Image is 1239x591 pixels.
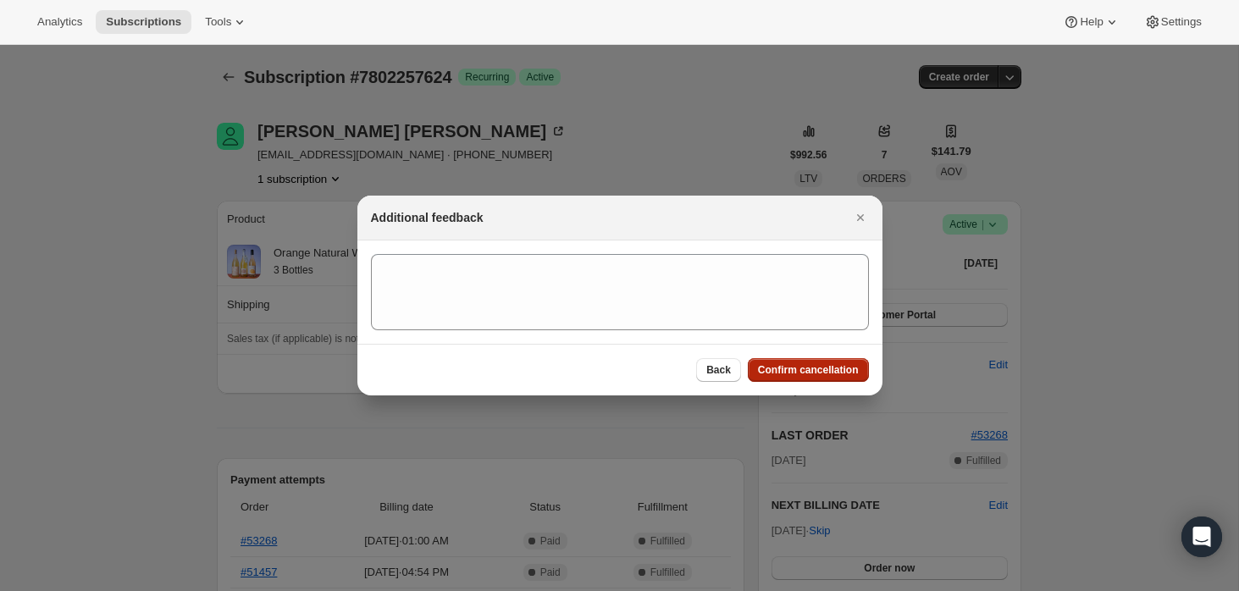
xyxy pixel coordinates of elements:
button: Tools [195,10,258,34]
span: Settings [1161,15,1202,29]
button: Close [849,206,872,229]
span: Tools [205,15,231,29]
button: Subscriptions [96,10,191,34]
span: Subscriptions [106,15,181,29]
button: Back [696,358,741,382]
button: Confirm cancellation [748,358,869,382]
span: Back [706,363,731,377]
span: Analytics [37,15,82,29]
span: Confirm cancellation [758,363,859,377]
span: Help [1080,15,1103,29]
div: Open Intercom Messenger [1181,516,1222,557]
button: Analytics [27,10,92,34]
h2: Additional feedback [371,209,484,226]
button: Help [1053,10,1130,34]
button: Settings [1134,10,1212,34]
